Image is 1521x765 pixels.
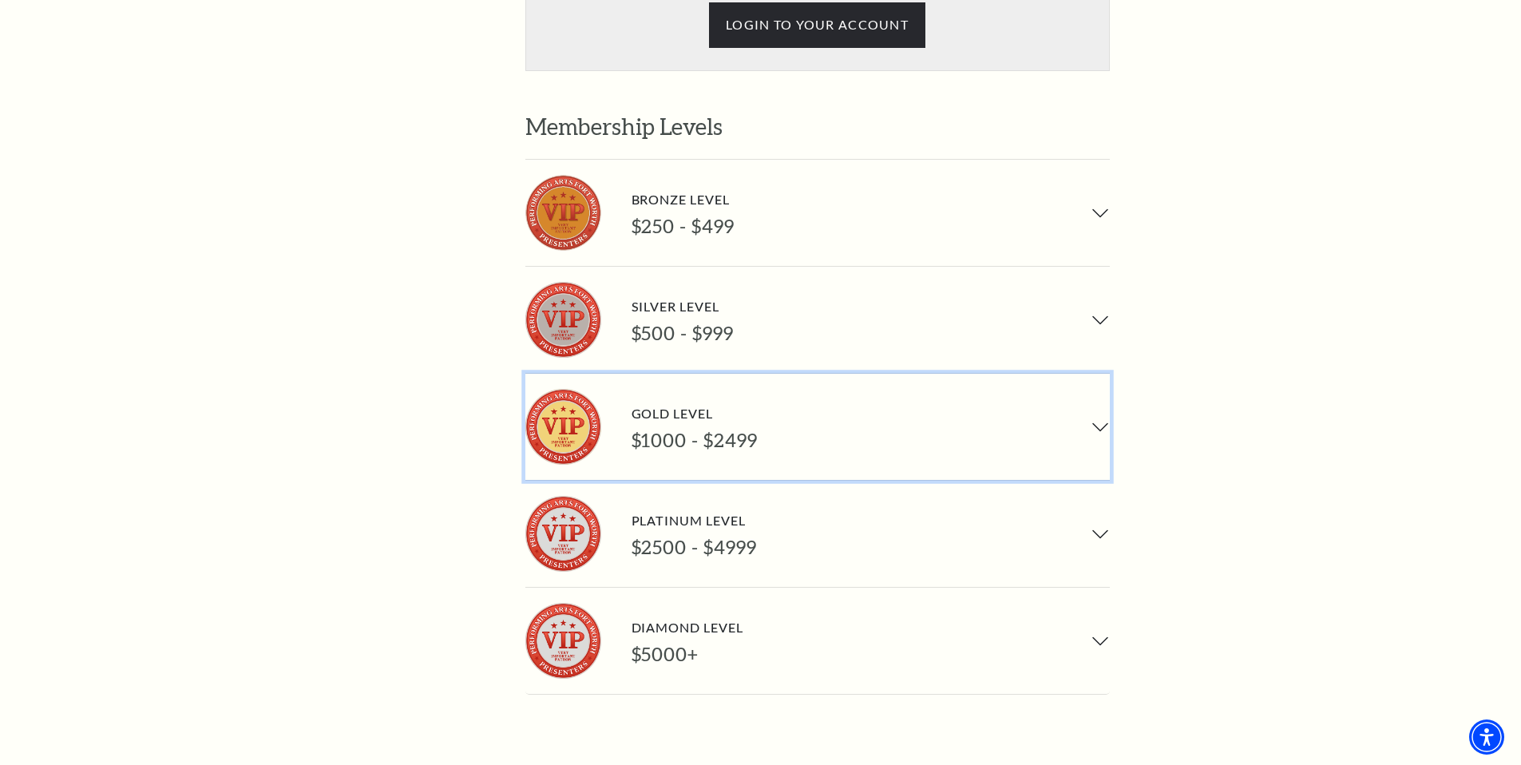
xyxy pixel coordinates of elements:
[525,160,1110,266] button: Bronze Level Bronze Level $250 - $499
[632,188,735,210] div: Bronze Level
[632,295,734,317] div: Silver Level
[632,322,734,345] div: $500 - $999
[632,509,757,531] div: Platinum Level
[632,643,743,666] div: $5000+
[525,282,601,358] img: Silver Level
[709,2,925,47] input: Submit button
[525,481,1110,587] button: Platinum Level Platinum Level $2500 - $4999
[525,603,601,679] img: Diamond Level
[632,536,757,559] div: $2500 - $4999
[525,389,601,465] img: Gold Level
[632,616,743,638] div: Diamond Level
[525,588,1110,694] button: Diamond Level Diamond Level $5000+
[525,496,601,572] img: Platinum Level
[525,374,1110,480] button: Gold Level Gold Level $1000 - $2499
[632,215,735,238] div: $250 - $499
[525,94,1110,160] h2: Membership Levels
[525,175,601,251] img: Bronze Level
[1469,719,1504,755] div: Accessibility Menu
[525,267,1110,373] button: Silver Level Silver Level $500 - $999
[632,402,758,424] div: Gold Level
[632,429,758,452] div: $1000 - $2499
